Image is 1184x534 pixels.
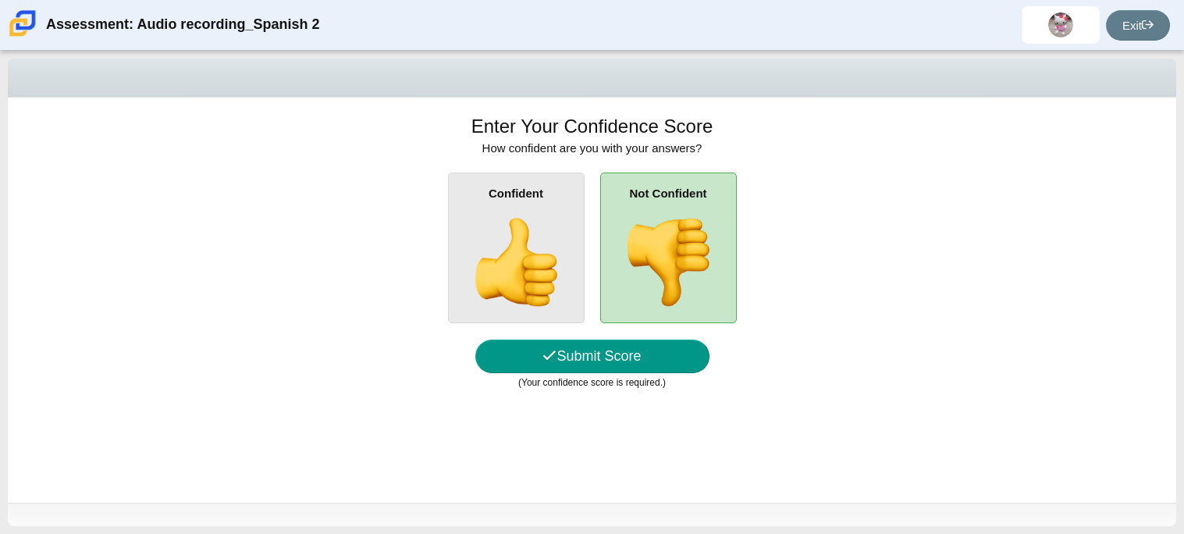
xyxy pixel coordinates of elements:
small: (Your confidence score is required.) [518,377,666,388]
div: Assessment: Audio recording_Spanish 2 [46,6,319,44]
img: kayla.robinson.HO6QtV [1048,12,1073,37]
a: Exit [1106,10,1170,41]
b: Confident [489,187,543,200]
img: thumbs-down.png [624,218,713,307]
h1: Enter Your Confidence Score [471,113,713,140]
b: Not Confident [629,187,706,200]
button: Submit Score [475,340,709,373]
span: How confident are you with your answers? [482,141,702,155]
a: Carmen School of Science & Technology [6,29,39,42]
img: Carmen School of Science & Technology [6,7,39,40]
img: thumbs-up.png [471,218,560,307]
